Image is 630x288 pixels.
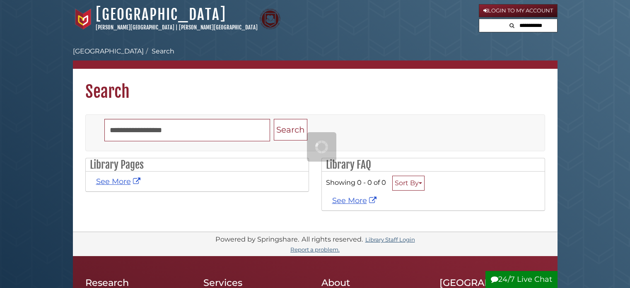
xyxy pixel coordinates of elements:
div: All rights reserved. [300,235,364,243]
button: 24/7 Live Chat [485,271,558,288]
a: See More [96,177,142,186]
h1: Search [73,69,558,102]
span: | [176,24,178,31]
li: Search [144,46,174,56]
button: Search [507,19,517,30]
h2: Library Pages [86,158,309,172]
a: [PERSON_NAME][GEOGRAPHIC_DATA] [179,24,258,31]
img: Calvin University [73,9,94,29]
div: Powered by Springshare. [214,235,300,243]
a: [GEOGRAPHIC_DATA] [96,5,226,24]
a: [GEOGRAPHIC_DATA] [73,47,144,55]
button: Search [274,119,307,141]
h2: Library FAQ [322,158,545,172]
i: Search [509,23,514,28]
a: Report a problem. [290,246,340,253]
nav: breadcrumb [73,46,558,69]
img: Working... [315,140,328,153]
a: [PERSON_NAME][GEOGRAPHIC_DATA] [96,24,174,31]
span: Showing 0 - 0 of 0 [326,178,386,186]
a: Login to My Account [479,4,558,17]
a: See More [332,196,379,205]
img: Calvin Theological Seminary [260,9,280,29]
button: Sort By [392,176,425,191]
a: Library Staff Login [365,236,415,243]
